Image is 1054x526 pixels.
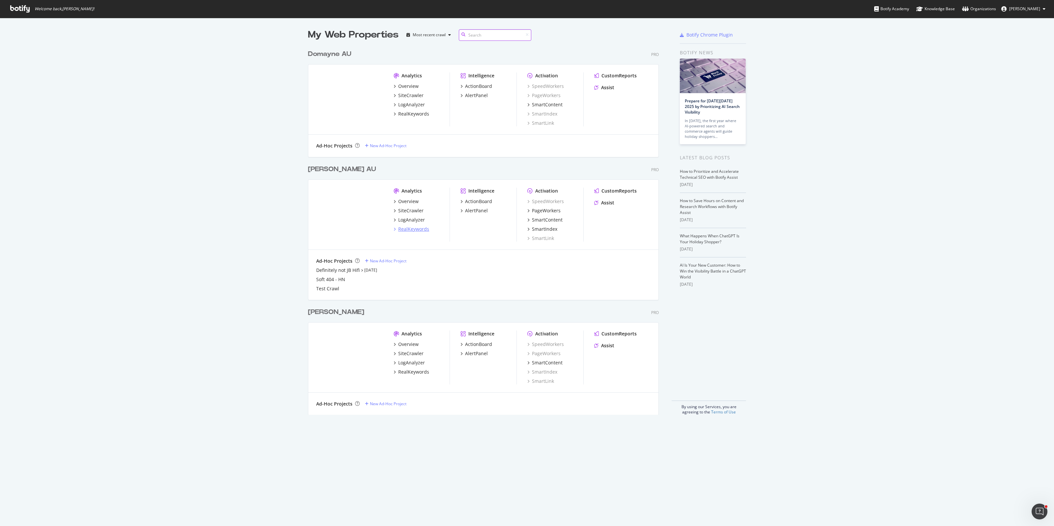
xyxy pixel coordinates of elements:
[527,341,564,348] a: SpeedWorkers
[527,235,554,242] a: SmartLink
[370,143,406,148] div: New Ad-Hoc Project
[35,6,94,12] span: Welcome back, [PERSON_NAME] !
[465,198,492,205] div: ActionBoard
[316,267,360,274] a: Definitely not JB Hifi
[402,330,422,337] div: Analytics
[398,226,429,232] div: RealKeywords
[535,330,558,337] div: Activation
[594,188,637,194] a: CustomReports
[398,350,424,357] div: SiteCrawler
[316,188,383,241] img: harveynorman.com.au
[532,207,561,214] div: PageWorkers
[398,198,419,205] div: Overview
[365,258,406,264] a: New Ad-Hoc Project
[527,111,557,117] a: SmartIndex
[527,92,561,99] div: PageWorkers
[316,285,339,292] a: Test Crawl
[680,262,746,280] a: AI Is Your New Customer: How to Win the Visibility Battle in a ChatGPT World
[402,72,422,79] div: Analytics
[527,120,554,126] div: SmartLink
[398,369,429,375] div: RealKeywords
[394,207,424,214] a: SiteCrawler
[527,83,564,90] a: SpeedWorkers
[308,49,351,59] div: Domayne AU
[527,217,563,223] a: SmartContent
[398,341,419,348] div: Overview
[527,198,564,205] a: SpeedWorkers
[468,72,494,79] div: Intelligence
[398,359,425,366] div: LogAnalyzer
[394,359,425,366] a: LogAnalyzer
[527,369,557,375] div: SmartIndex
[680,59,746,93] img: Prepare for Black Friday 2025 by Prioritizing AI Search Visibility
[394,198,419,205] a: Overview
[535,72,558,79] div: Activation
[1009,6,1040,12] span: Matt Smiles
[398,101,425,108] div: LogAnalyzer
[680,281,746,287] div: [DATE]
[465,83,492,90] div: ActionBoard
[364,267,377,273] a: [DATE]
[316,401,352,407] div: Ad-Hoc Projects
[308,307,364,317] div: [PERSON_NAME]
[527,359,563,366] a: SmartContent
[459,29,531,41] input: Search
[651,167,659,172] div: Pro
[398,83,419,90] div: Overview
[394,341,419,348] a: Overview
[365,143,406,148] a: New Ad-Hoc Project
[874,6,909,12] div: Botify Academy
[316,143,352,149] div: Ad-Hoc Projects
[460,207,488,214] a: AlertPanel
[398,92,424,99] div: SiteCrawler
[402,188,422,194] div: Analytics
[594,84,614,91] a: Assist
[601,342,614,349] div: Assist
[680,217,746,223] div: [DATE]
[601,84,614,91] div: Assist
[394,101,425,108] a: LogAnalyzer
[394,350,424,357] a: SiteCrawler
[680,32,733,38] a: Botify Chrome Plugin
[460,198,492,205] a: ActionBoard
[916,6,955,12] div: Knowledge Base
[394,83,419,90] a: Overview
[594,330,637,337] a: CustomReports
[465,341,492,348] div: ActionBoard
[527,350,561,357] a: PageWorkers
[685,98,740,115] a: Prepare for [DATE][DATE] 2025 by Prioritizing AI Search Visibility
[1032,504,1047,519] iframe: Intercom live chat
[680,154,746,161] div: Latest Blog Posts
[398,217,425,223] div: LogAnalyzer
[527,378,554,384] div: SmartLink
[532,217,563,223] div: SmartContent
[460,92,488,99] a: AlertPanel
[527,226,557,232] a: SmartIndex
[601,72,637,79] div: CustomReports
[468,188,494,194] div: Intelligence
[308,28,399,41] div: My Web Properties
[413,33,446,37] div: Most recent crawl
[308,165,376,174] div: [PERSON_NAME] AU
[460,341,492,348] a: ActionBoard
[394,226,429,232] a: RealKeywords
[651,310,659,315] div: Pro
[680,198,744,215] a: How to Save Hours on Content and Research Workflows with Botify Assist
[316,276,345,283] a: Soft 404 - HN
[460,83,492,90] a: ActionBoard
[651,52,659,57] div: Pro
[685,118,741,139] div: In [DATE], the first year where AI-powered search and commerce agents will guide holiday shoppers…
[465,350,488,357] div: AlertPanel
[594,199,614,206] a: Assist
[962,6,996,12] div: Organizations
[532,101,563,108] div: SmartContent
[394,217,425,223] a: LogAnalyzer
[308,49,354,59] a: Domayne AU
[680,182,746,188] div: [DATE]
